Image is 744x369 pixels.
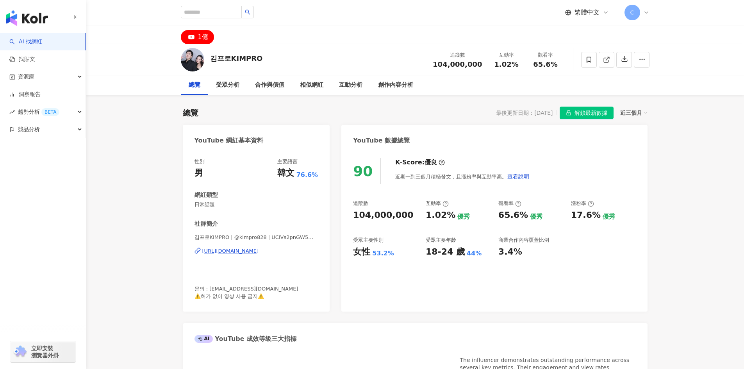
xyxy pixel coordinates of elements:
[277,158,298,165] div: 主要語言
[6,10,48,26] img: logo
[560,107,614,119] button: 解鎖最新數據
[18,103,59,121] span: 趨勢分析
[620,108,648,118] div: 近三個月
[181,48,204,71] img: KOL Avatar
[41,108,59,116] div: BETA
[9,91,41,98] a: 洞察報告
[507,173,529,180] span: 查看說明
[9,38,42,46] a: searchAI 找網紅
[353,200,368,207] div: 追蹤數
[457,212,470,221] div: 優秀
[210,53,263,63] div: 김프로KIMPRO
[353,237,384,244] div: 受眾主要性別
[353,136,410,145] div: YouTube 數據總覽
[194,335,213,343] div: AI
[339,80,362,90] div: 互動分析
[571,209,601,221] div: 17.6%
[433,51,482,59] div: 追蹤數
[353,209,413,221] div: 104,000,000
[533,61,557,68] span: 65.6%
[426,237,456,244] div: 受眾主要年齡
[426,200,449,207] div: 互動率
[353,163,373,179] div: 90
[566,110,571,116] span: lock
[181,30,214,44] button: 1億
[277,167,294,179] div: 韓文
[531,51,560,59] div: 觀看率
[12,346,28,358] img: chrome extension
[498,246,522,258] div: 3.4%
[194,167,203,179] div: 男
[353,246,370,258] div: 女性
[194,191,218,199] div: 網紅類型
[255,80,284,90] div: 合作與價值
[498,237,549,244] div: 商業合作內容覆蓋比例
[498,209,528,221] div: 65.6%
[194,234,318,241] span: 김프로KIMPRO | @kimpro828 | UCiVs2pnGW5mLIc1jS2nxhjg
[194,286,298,299] span: 문의 : [EMAIL_ADDRESS][DOMAIN_NAME] ⚠️허가 없이 영상 사용 금지⚠️
[18,121,40,138] span: 競品分析
[9,109,15,115] span: rise
[194,220,218,228] div: 社群簡介
[498,200,521,207] div: 觀看率
[467,249,482,258] div: 44%
[575,8,599,17] span: 繁體中文
[31,345,59,359] span: 立即安裝 瀏覽器外掛
[395,158,445,167] div: K-Score :
[630,8,634,17] span: C
[494,61,518,68] span: 1.02%
[300,80,323,90] div: 相似網紅
[507,169,530,184] button: 查看說明
[10,341,76,362] a: chrome extension立即安裝 瀏覽器外掛
[378,80,413,90] div: 創作內容分析
[198,32,208,43] div: 1億
[183,107,198,118] div: 總覽
[189,80,200,90] div: 總覽
[571,200,594,207] div: 漲粉率
[194,136,264,145] div: YouTube 網紅基本資料
[492,51,521,59] div: 互動率
[216,80,239,90] div: 受眾分析
[575,107,607,119] span: 解鎖最新數據
[433,60,482,68] span: 104,000,000
[194,248,318,255] a: [URL][DOMAIN_NAME]
[296,171,318,179] span: 76.6%
[9,55,35,63] a: 找貼文
[395,169,530,184] div: 近期一到三個月積極發文，且漲粉率與互動率高。
[194,158,205,165] div: 性別
[194,201,318,208] span: 日常話題
[426,209,455,221] div: 1.02%
[425,158,437,167] div: 優良
[194,335,297,343] div: YouTube 成效等級三大指標
[18,68,34,86] span: 資源庫
[245,9,250,15] span: search
[530,212,542,221] div: 優秀
[496,110,553,116] div: 最後更新日期：[DATE]
[603,212,615,221] div: 優秀
[372,249,394,258] div: 53.2%
[202,248,259,255] div: [URL][DOMAIN_NAME]
[426,246,465,258] div: 18-24 歲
